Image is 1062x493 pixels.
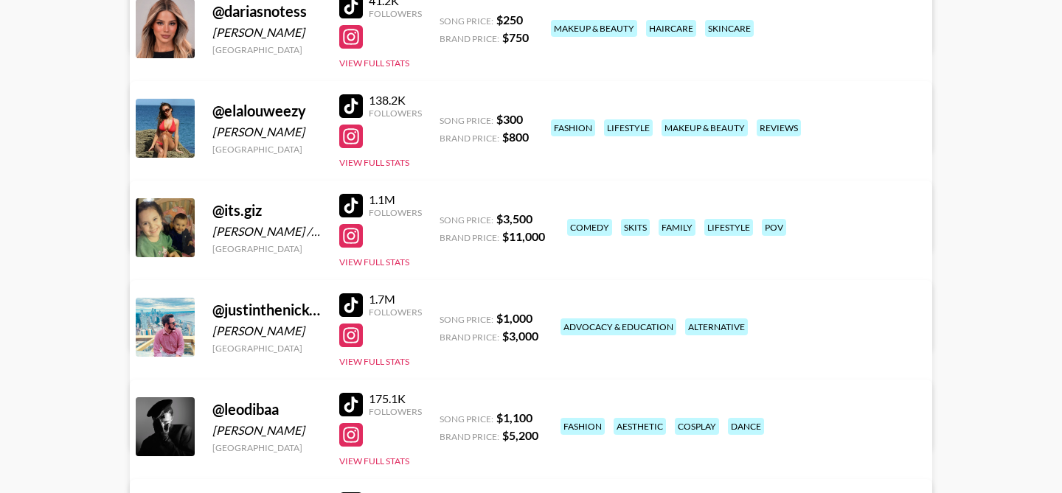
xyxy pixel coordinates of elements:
[502,30,529,44] strong: $ 750
[704,219,753,236] div: lifestyle
[560,318,676,335] div: advocacy & education
[369,207,422,218] div: Followers
[212,125,322,139] div: [PERSON_NAME]
[339,256,409,268] button: View Full Stats
[212,44,322,55] div: [GEOGRAPHIC_DATA]
[440,413,493,424] span: Song Price:
[560,418,605,435] div: fashion
[369,8,422,19] div: Followers
[621,219,650,236] div: skits
[212,243,322,254] div: [GEOGRAPHIC_DATA]
[212,144,322,155] div: [GEOGRAPHIC_DATA]
[212,343,322,354] div: [GEOGRAPHIC_DATA]
[502,428,538,442] strong: $ 5,200
[339,157,409,168] button: View Full Stats
[659,219,695,236] div: family
[369,108,422,119] div: Followers
[440,314,493,325] span: Song Price:
[440,332,499,343] span: Brand Price:
[685,318,748,335] div: alternative
[212,301,322,319] div: @ justinthenickofcrime
[212,25,322,40] div: [PERSON_NAME]
[675,418,719,435] div: cosplay
[496,211,532,225] strong: $ 3,500
[496,311,532,325] strong: $ 1,000
[551,119,595,136] div: fashion
[440,115,493,126] span: Song Price:
[369,192,422,207] div: 1.1M
[567,219,612,236] div: comedy
[339,356,409,367] button: View Full Stats
[757,119,801,136] div: reviews
[496,410,532,424] strong: $ 1,100
[502,329,538,343] strong: $ 3,000
[212,201,322,220] div: @ its.giz
[369,93,422,108] div: 138.2K
[762,219,786,236] div: pov
[212,2,322,21] div: @ dariasnotess
[551,20,637,37] div: makeup & beauty
[502,130,529,144] strong: $ 800
[212,324,322,338] div: [PERSON_NAME]
[496,13,523,27] strong: $ 250
[212,224,322,239] div: [PERSON_NAME] / [PERSON_NAME]
[440,431,499,442] span: Brand Price:
[212,102,322,120] div: @ elalouweezy
[212,400,322,419] div: @ leodibaa
[212,442,322,453] div: [GEOGRAPHIC_DATA]
[440,232,499,243] span: Brand Price:
[502,229,545,243] strong: $ 11,000
[440,214,493,225] span: Song Price:
[369,292,422,307] div: 1.7M
[369,391,422,406] div: 175.1K
[728,418,764,435] div: dance
[440,33,499,44] span: Brand Price:
[604,119,653,136] div: lifestyle
[705,20,754,37] div: skincare
[339,57,409,69] button: View Full Stats
[339,455,409,466] button: View Full Stats
[440,15,493,27] span: Song Price:
[440,133,499,144] span: Brand Price:
[212,423,322,438] div: [PERSON_NAME]
[369,406,422,417] div: Followers
[646,20,696,37] div: haircare
[369,307,422,318] div: Followers
[662,119,748,136] div: makeup & beauty
[496,112,523,126] strong: $ 300
[614,418,666,435] div: aesthetic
